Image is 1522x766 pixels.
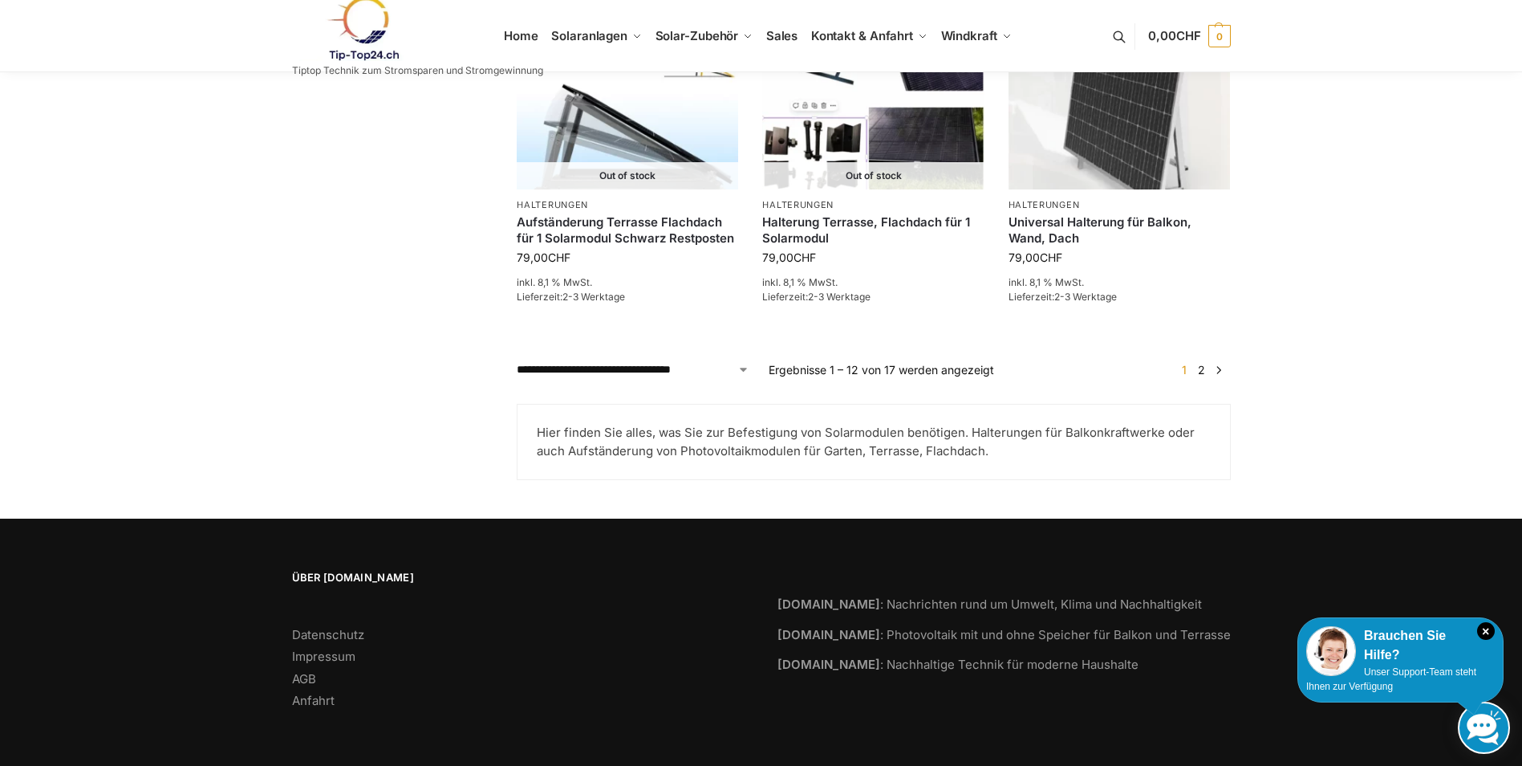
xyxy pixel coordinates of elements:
span: Solar-Zubehör [655,28,739,43]
span: Windkraft [941,28,997,43]
span: Über [DOMAIN_NAME] [292,570,745,586]
span: CHF [548,251,570,264]
bdi: 79,00 [517,251,570,264]
span: CHF [1176,28,1201,43]
a: AGB [292,671,316,687]
p: inkl. 8,1 % MwSt. [762,275,984,290]
span: 2-3 Werktage [562,291,625,303]
div: Brauchen Sie Hilfe? [1306,626,1495,665]
img: Halterung-Terrasse Aufständerung [517,23,738,189]
a: Halterung Terrasse, Flachdach für 1 Solarmodul [762,214,984,246]
span: Lieferzeit: [517,291,625,303]
span: Lieferzeit: [762,291,871,303]
a: [DOMAIN_NAME]: Photovoltaik mit und ohne Speicher für Balkon und Terrasse [777,627,1231,642]
p: inkl. 8,1 % MwSt. [517,275,738,290]
span: Kontakt & Anfahrt [811,28,913,43]
bdi: 79,00 [1009,251,1062,264]
span: 2-3 Werktage [808,291,871,303]
p: inkl. 8,1 % MwSt. [1009,275,1230,290]
a: Impressum [292,649,355,664]
img: Halterung Terrasse, Flachdach für 1 Solarmodul [762,23,984,189]
bdi: 79,00 [762,251,816,264]
a: Aufständerung Terrasse Flachdach für 1 Solarmodul Schwarz Restposten [517,214,738,246]
strong: [DOMAIN_NAME] [777,627,880,642]
p: Tiptop Technik zum Stromsparen und Stromgewinnung [292,66,543,75]
span: Sales [766,28,798,43]
span: 0,00 [1148,28,1200,43]
a: Halterungen [1009,199,1080,210]
a: [DOMAIN_NAME]: Nachhaltige Technik für moderne Haushalte [777,657,1138,672]
strong: [DOMAIN_NAME] [777,657,880,672]
p: Ergebnisse 1 – 12 von 17 werden angezeigt [769,361,994,378]
span: Unser Support-Team steht Ihnen zur Verfügung [1306,666,1476,692]
strong: [DOMAIN_NAME] [777,597,880,612]
a: → [1212,361,1224,378]
span: 0 [1208,25,1231,47]
a: Anfahrt [292,693,335,708]
i: Schließen [1477,622,1495,640]
select: Shop-Reihenfolge [517,361,749,378]
nav: Produkt-Seitennummerierung [1172,361,1230,378]
p: Hier finden Sie alles, was Sie zur Befestigung von Solarmodulen benötigen. Halterungen für Balkon... [537,424,1210,460]
a: Halterungen [517,199,588,210]
span: CHF [1040,251,1062,264]
span: Solaranlagen [551,28,627,43]
a: Out of stockHalterung-Terrasse Aufständerung [517,23,738,189]
a: 0,00CHF 0 [1148,12,1230,60]
a: Out of stockHalterung Terrasse, Flachdach für 1 Solarmodul [762,23,984,189]
a: Halterungen [762,199,834,210]
a: [DOMAIN_NAME]: Nachrichten rund um Umwelt, Klima und Nachhaltigkeit [777,597,1202,612]
span: 2-3 Werktage [1054,291,1117,303]
span: CHF [793,251,816,264]
a: Seite 2 [1194,363,1209,377]
img: Befestigung Solarpaneele [1009,23,1230,189]
img: Customer service [1306,626,1356,676]
span: Lieferzeit: [1009,291,1117,303]
a: Universal Halterung für Balkon, Wand, Dach [1009,214,1230,246]
a: Datenschutz [292,627,364,642]
span: Seite 1 [1178,363,1191,377]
